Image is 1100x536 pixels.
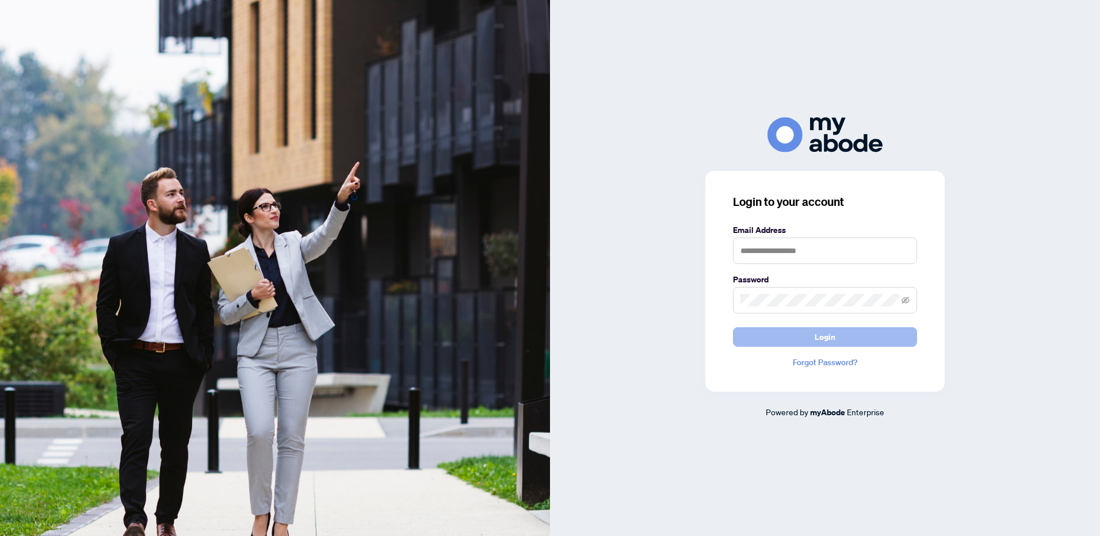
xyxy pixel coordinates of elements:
[767,117,883,152] img: ma-logo
[733,194,917,210] h3: Login to your account
[815,328,835,346] span: Login
[733,273,917,286] label: Password
[810,406,845,419] a: myAbode
[733,224,917,236] label: Email Address
[766,407,808,417] span: Powered by
[902,296,910,304] span: eye-invisible
[733,356,917,369] a: Forgot Password?
[847,407,884,417] span: Enterprise
[733,327,917,347] button: Login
